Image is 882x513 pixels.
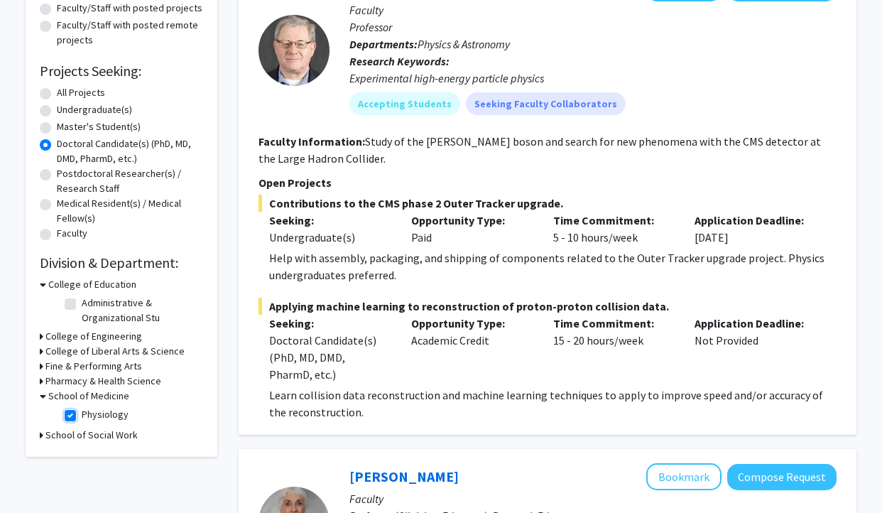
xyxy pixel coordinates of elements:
[57,196,203,226] label: Medical Resident(s) / Medical Fellow(s)
[727,464,837,490] button: Compose Request to Rossi Noreen
[57,1,202,16] label: Faculty/Staff with posted projects
[11,449,60,502] iframe: Chat
[684,315,826,383] div: Not Provided
[269,212,390,229] p: Seeking:
[553,212,674,229] p: Time Commitment:
[269,387,837,421] p: Learn collision data reconstruction and machine learning techniques to apply to improve speed and...
[269,315,390,332] p: Seeking:
[411,212,532,229] p: Opportunity Type:
[57,102,132,117] label: Undergraduate(s)
[45,374,161,389] h3: Pharmacy & Health Science
[695,315,815,332] p: Application Deadline:
[258,134,365,148] b: Faculty Information:
[349,37,418,51] b: Departments:
[553,315,674,332] p: Time Commitment:
[349,92,460,115] mat-chip: Accepting Students
[258,298,837,315] span: Applying machine learning to reconstruction of proton-proton collision data.
[45,344,185,359] h3: College of Liberal Arts & Science
[48,277,136,292] h3: College of Education
[269,229,390,246] div: Undergraduate(s)
[684,212,826,246] div: [DATE]
[45,428,138,443] h3: School of Social Work
[349,490,837,507] p: Faculty
[695,212,815,229] p: Application Deadline:
[258,174,837,191] p: Open Projects
[401,212,543,246] div: Paid
[82,407,129,422] label: Physiology
[48,389,129,404] h3: School of Medicine
[349,18,837,36] p: Professor
[349,468,459,485] a: [PERSON_NAME]
[543,212,685,246] div: 5 - 10 hours/week
[466,92,626,115] mat-chip: Seeking Faculty Collaborators
[45,329,142,344] h3: College of Engineering
[269,332,390,383] div: Doctoral Candidate(s) (PhD, MD, DMD, PharmD, etc.)
[543,315,685,383] div: 15 - 20 hours/week
[57,18,203,48] label: Faculty/Staff with posted remote projects
[258,134,821,166] fg-read-more: Study of the [PERSON_NAME] boson and search for new phenomena with the CMS detector at the Large ...
[269,249,837,283] p: Help with assembly, packaging, and shipping of components related to the Outer Tracker upgrade pr...
[57,85,105,100] label: All Projects
[401,315,543,383] div: Academic Credit
[45,359,142,374] h3: Fine & Performing Arts
[411,315,532,332] p: Opportunity Type:
[40,63,203,80] h2: Projects Seeking:
[646,463,722,490] button: Add Rossi Noreen to Bookmarks
[57,166,203,196] label: Postdoctoral Researcher(s) / Research Staff
[57,119,141,134] label: Master's Student(s)
[349,54,450,68] b: Research Keywords:
[82,296,200,325] label: Administrative & Organizational Stu
[40,254,203,271] h2: Division & Department:
[418,37,510,51] span: Physics & Astronomy
[349,1,837,18] p: Faculty
[57,136,203,166] label: Doctoral Candidate(s) (PhD, MD, DMD, PharmD, etc.)
[57,226,87,241] label: Faculty
[258,195,837,212] span: Contributions to the CMS phase 2 Outer Tracker upgrade.
[349,70,837,87] div: Experimental high-energy particle physics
